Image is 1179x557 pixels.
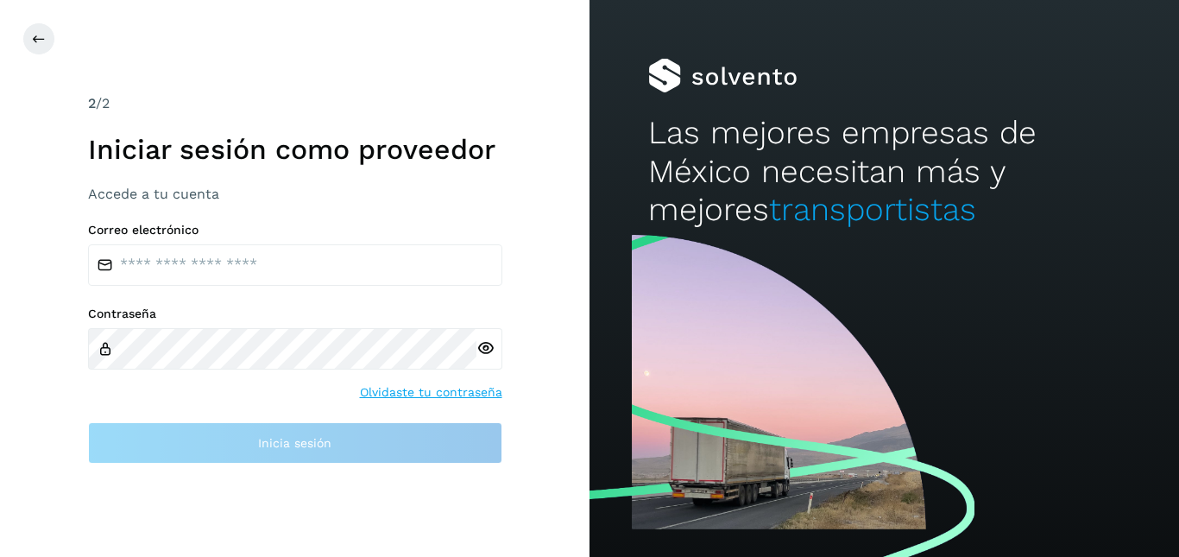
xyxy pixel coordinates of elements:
span: 2 [88,95,96,111]
span: Inicia sesión [258,437,331,449]
h3: Accede a tu cuenta [88,186,502,202]
a: Olvidaste tu contraseña [360,383,502,402]
h1: Iniciar sesión como proveedor [88,133,502,166]
label: Contraseña [88,307,502,321]
span: transportistas [769,191,976,228]
button: Inicia sesión [88,422,502,464]
h2: Las mejores empresas de México necesitan más y mejores [648,114,1119,229]
div: /2 [88,93,502,114]
label: Correo electrónico [88,223,502,237]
